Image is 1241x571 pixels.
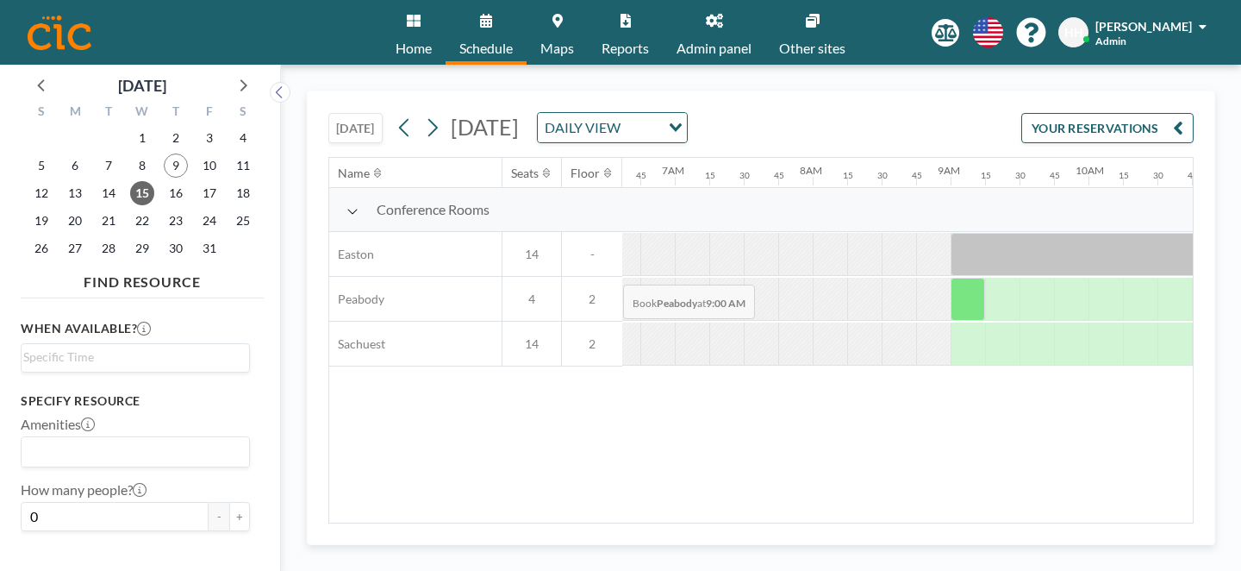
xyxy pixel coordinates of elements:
span: Sunday, October 26, 2025 [29,236,53,260]
div: T [159,102,192,124]
span: Thursday, October 30, 2025 [164,236,188,260]
span: Thursday, October 9, 2025 [164,154,188,178]
div: Name [338,166,370,181]
div: Search for option [538,113,687,142]
span: Friday, October 3, 2025 [197,126,221,150]
div: 15 [843,170,853,181]
span: Wednesday, October 29, 2025 [130,236,154,260]
span: Reports [602,41,649,55]
span: Friday, October 10, 2025 [197,154,221,178]
div: 45 [1050,170,1060,181]
div: F [192,102,226,124]
div: 30 [739,170,750,181]
div: 15 [705,170,715,181]
span: Saturday, October 25, 2025 [231,209,255,233]
span: Tuesday, October 14, 2025 [97,181,121,205]
div: S [226,102,259,124]
span: Thursday, October 2, 2025 [164,126,188,150]
span: Sunday, October 5, 2025 [29,154,53,178]
span: Monday, October 27, 2025 [63,236,87,260]
label: Amenities [21,416,95,433]
span: Home [396,41,432,55]
span: Thursday, October 16, 2025 [164,181,188,205]
div: 15 [981,170,991,181]
div: 30 [1015,170,1026,181]
span: Peabody [329,292,384,307]
button: YOUR RESERVATIONS [1021,113,1194,143]
span: Tuesday, October 7, 2025 [97,154,121,178]
span: Sunday, October 12, 2025 [29,181,53,205]
label: How many people? [21,481,147,499]
input: Search for option [23,348,240,367]
span: Saturday, October 18, 2025 [231,181,255,205]
span: Friday, October 31, 2025 [197,236,221,260]
span: Admin panel [677,41,751,55]
span: Wednesday, October 8, 2025 [130,154,154,178]
div: S [25,102,59,124]
h3: Specify resource [21,393,250,409]
div: 45 [1188,170,1198,181]
div: Search for option [22,437,249,467]
span: [DATE] [451,114,519,140]
span: Book at [623,285,755,319]
span: Maps [540,41,574,55]
div: T [92,102,126,124]
div: 30 [1153,170,1163,181]
div: 45 [912,170,922,181]
div: Seats [511,166,539,181]
img: organization-logo [28,16,91,50]
span: 14 [502,247,561,262]
div: 9AM [938,164,960,177]
div: [DATE] [118,73,166,97]
span: Monday, October 6, 2025 [63,154,87,178]
span: Saturday, October 4, 2025 [231,126,255,150]
span: Monday, October 20, 2025 [63,209,87,233]
span: Conference Rooms [377,201,490,218]
span: 4 [502,292,561,307]
div: W [126,102,159,124]
span: Wednesday, October 22, 2025 [130,209,154,233]
span: 2 [562,292,622,307]
span: [PERSON_NAME] [1095,19,1192,34]
span: Wednesday, October 1, 2025 [130,126,154,150]
span: Tuesday, October 21, 2025 [97,209,121,233]
div: 7AM [662,164,684,177]
div: 30 [877,170,888,181]
input: Search for option [23,441,240,463]
div: M [59,102,92,124]
span: Tuesday, October 28, 2025 [97,236,121,260]
span: 14 [502,336,561,352]
button: [DATE] [328,113,383,143]
b: Peabody [657,297,697,310]
button: - [209,502,229,531]
span: Other sites [779,41,845,55]
span: Saturday, October 11, 2025 [231,154,255,178]
h4: FIND RESOURCE [21,267,264,291]
button: + [229,502,250,531]
span: Sunday, October 19, 2025 [29,209,53,233]
div: 45 [774,170,784,181]
input: Search for option [626,116,658,139]
span: Easton [329,247,374,262]
span: Friday, October 24, 2025 [197,209,221,233]
span: Friday, October 17, 2025 [197,181,221,205]
span: Sachuest [329,336,385,352]
b: 9:00 AM [706,297,745,310]
span: Wednesday, October 15, 2025 [130,181,154,205]
div: 15 [1119,170,1129,181]
span: - [562,247,622,262]
span: Thursday, October 23, 2025 [164,209,188,233]
span: DAILY VIEW [541,116,624,139]
span: Schedule [459,41,513,55]
div: 45 [636,170,646,181]
div: 10AM [1076,164,1104,177]
span: HH [1064,25,1083,41]
span: 2 [562,336,622,352]
span: Monday, October 13, 2025 [63,181,87,205]
div: Search for option [22,344,249,370]
div: Floor [571,166,600,181]
span: Admin [1095,35,1126,47]
div: 8AM [800,164,822,177]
